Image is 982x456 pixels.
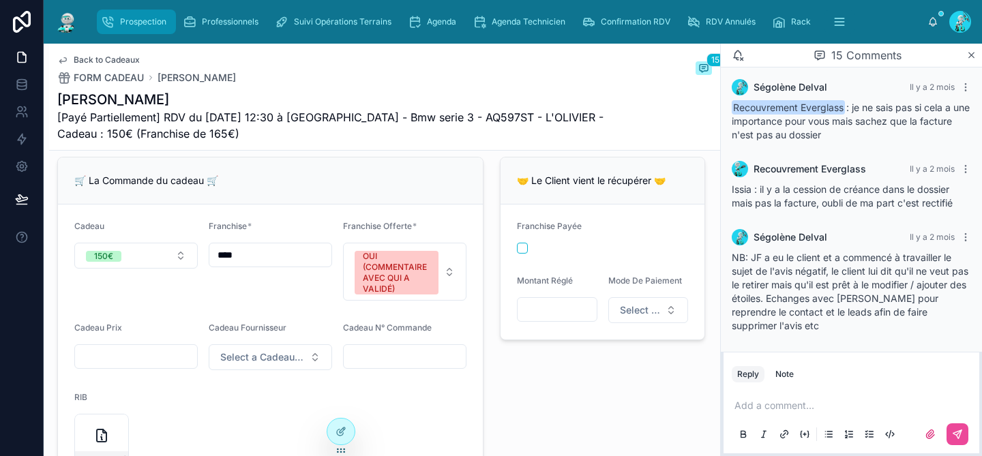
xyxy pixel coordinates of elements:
div: 150€ [94,251,113,262]
span: Agenda [427,16,456,27]
a: Back to Cadeaux [57,55,140,65]
button: Select Button [608,297,688,323]
img: App logo [55,11,79,33]
button: Reply [732,366,764,382]
button: Note [770,366,799,382]
button: Select Button [209,344,332,370]
button: Select Button [343,243,466,301]
div: Note [775,369,794,380]
span: Prospection [120,16,166,27]
span: Cadeau N° Commande [343,322,432,333]
span: RDV Annulés [706,16,756,27]
a: FORM CADEAU [57,71,144,85]
span: Cadeau Prix [74,322,122,333]
a: RDV Annulés [683,10,765,34]
span: Back to Cadeaux [74,55,140,65]
span: Franchise Payée [517,221,582,231]
span: Confirmation RDV [601,16,670,27]
span: Mode De Paiement [608,275,682,286]
span: Cadeau [74,221,104,231]
span: Recouvrement Everglass [754,162,866,176]
span: Ségolène Delval [754,230,827,244]
span: Suivi Opérations Terrains [294,16,391,27]
a: Suivi Opérations Terrains [271,10,401,34]
a: Confirmation RDV [578,10,680,34]
a: Prospection [97,10,176,34]
span: 🤝 Le Client vient le récupérer 🤝 [517,174,666,186]
span: Select a Franchise Mode De Paiement [620,303,660,317]
span: 15 Comments [831,47,902,63]
span: [Payé Partiellement] RDV du [DATE] 12:30 à [GEOGRAPHIC_DATA] - Bmw serie 3 - AQ597ST - L'OLIVIER ... [57,109,610,142]
span: Franchise [209,221,247,231]
span: RIB [74,392,87,402]
button: 15 [696,61,712,78]
span: Franchise Offerte [343,221,412,231]
span: Montant Réglé [517,275,573,286]
span: Select a Cadeau Fournisseur [220,350,304,364]
span: 15 [706,53,724,67]
a: Rack [768,10,820,34]
span: Recouvrement Everglass [732,100,845,115]
a: Agenda Technicien [468,10,575,34]
h1: [PERSON_NAME] [57,90,610,109]
span: Ségolène Delval [754,80,827,94]
span: Il y a 2 mois [910,232,955,242]
span: 🛒 La Commande du cadeau 🛒 [74,174,218,186]
span: Agenda Technicien [492,16,565,27]
span: FORM CADEAU [74,71,144,85]
span: Il y a 2 mois [910,164,955,174]
span: Il y a 2 mois [910,82,955,92]
a: Agenda [404,10,466,34]
div: OUI (COMMENTAIRE AVEC QUI A VALIDÉ) [363,251,430,294]
span: Rack [791,16,811,27]
span: Cadeau Fournisseur [209,322,286,333]
span: NB: JF a eu le client et a commencé à travailler le sujet de l'avis négatif, le client lui dit qu... [732,252,968,331]
span: : je ne sais pas si cela a une importance pour vous mais sachez que la facture n'est pas au dossier [732,102,970,140]
a: Professionnels [179,10,268,34]
button: Select Button [74,243,198,269]
span: Issia : il y a la cession de créance dans le dossier mais pas la facture, oubli de ma part c'est ... [732,183,953,209]
a: [PERSON_NAME] [158,71,236,85]
span: Professionnels [202,16,258,27]
div: scrollable content [90,7,927,37]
